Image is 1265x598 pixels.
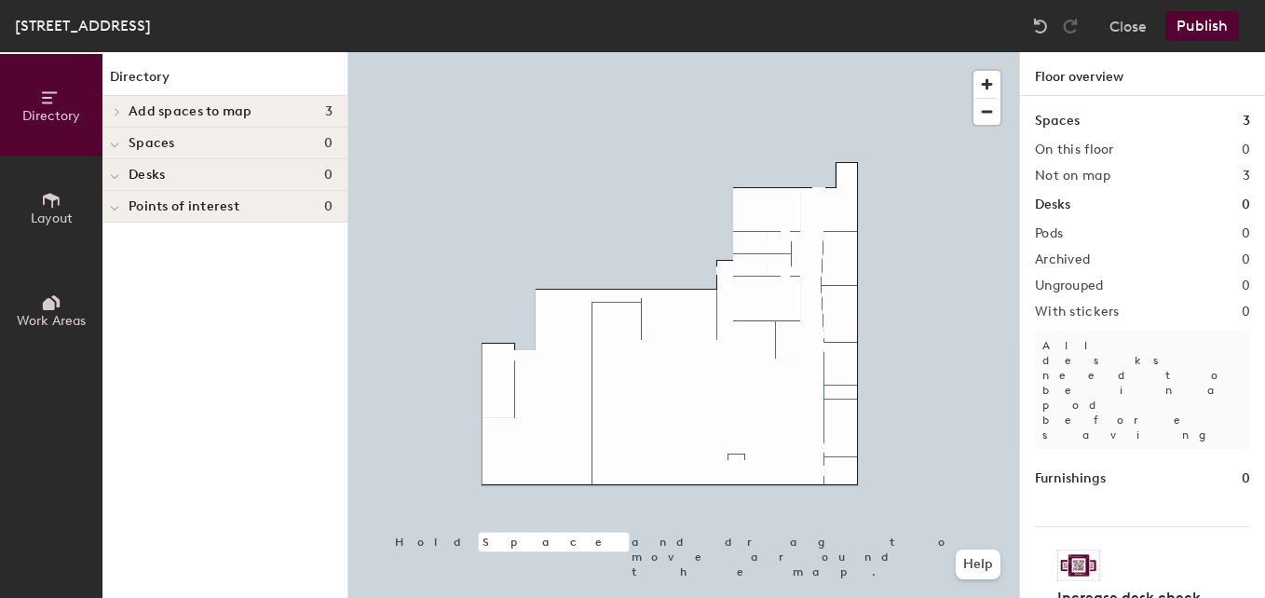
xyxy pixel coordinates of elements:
[1035,169,1110,183] h2: Not on map
[1109,11,1147,41] button: Close
[1242,195,1250,215] h1: 0
[1035,469,1106,489] h1: Furnishings
[1242,305,1250,319] h2: 0
[129,136,175,151] span: Spaces
[1165,11,1239,41] button: Publish
[1035,252,1090,267] h2: Archived
[324,199,333,214] span: 0
[956,550,1000,579] button: Help
[22,108,80,124] span: Directory
[129,199,239,214] span: Points of interest
[1057,550,1100,581] img: Sticker logo
[129,104,252,119] span: Add spaces to map
[1035,111,1080,131] h1: Spaces
[102,67,347,96] h1: Directory
[1020,52,1265,96] h1: Floor overview
[17,313,86,329] span: Work Areas
[1035,279,1104,293] h2: Ungrouped
[129,168,165,183] span: Desks
[1243,169,1250,183] h2: 3
[1242,226,1250,241] h2: 0
[1061,17,1080,35] img: Redo
[1242,469,1250,489] h1: 0
[1035,226,1063,241] h2: Pods
[1035,195,1070,215] h1: Desks
[324,168,333,183] span: 0
[1242,252,1250,267] h2: 0
[1242,279,1250,293] h2: 0
[1035,305,1120,319] h2: With stickers
[1242,143,1250,157] h2: 0
[1031,17,1050,35] img: Undo
[324,136,333,151] span: 0
[1035,331,1250,450] p: All desks need to be in a pod before saving
[15,14,151,37] div: [STREET_ADDRESS]
[1243,111,1250,131] h1: 3
[325,104,333,119] span: 3
[1035,143,1114,157] h2: On this floor
[31,211,73,226] span: Layout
